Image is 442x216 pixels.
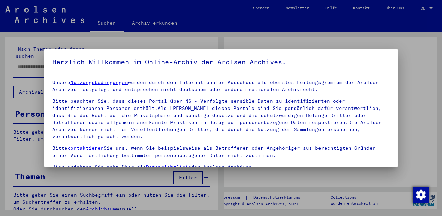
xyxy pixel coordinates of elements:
[146,164,191,170] a: Datenrichtlinie
[52,57,390,68] h5: Herzlich Willkommen im Online-Archiv der Arolsen Archives.
[52,145,390,159] p: Bitte Sie uns, wenn Sie beispielsweise als Betroffener oder Angehöriger aus berechtigten Gründen ...
[70,79,128,85] a: Nutzungsbedingungen
[67,145,104,151] a: kontaktieren
[52,98,390,140] p: Bitte beachten Sie, dass dieses Portal über NS - Verfolgte sensible Daten zu identifizierten oder...
[413,187,429,203] img: Zustimmung ändern
[52,79,390,93] p: Unsere wurden durch den Internationalen Ausschuss als oberstes Leitungsgremium der Arolsen Archiv...
[52,164,390,171] p: Hier erfahren Sie mehr über die der Arolsen Archives.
